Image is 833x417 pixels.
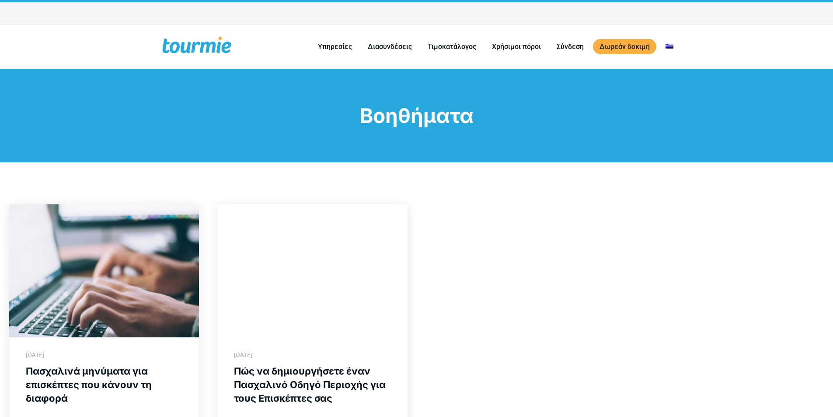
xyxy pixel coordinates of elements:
a: Δωρεάν δοκιμή [593,39,656,54]
h1: Βοηθήματα [161,104,673,127]
a: Διασυνδέσεις [361,41,418,52]
div: [DATE] [26,350,44,359]
div: [DATE] [234,350,252,359]
a: Χρήσιμοι πόροι [485,41,547,52]
a: Αλλαγή σε [659,41,680,52]
a: Τιμοκατάλογος [421,41,483,52]
a: Υπηρεσίες [311,41,359,52]
a: Πώς να δημιουργήσετε έναν Πασχαλινό Οδηγό Περιοχής για τους Επισκέπτες σας [234,365,386,404]
a: Πασχαλινά μηνύματα για επισκέπτες που κάνουν τη διαφορά [26,365,152,404]
a: Σύνδεση [550,41,590,52]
